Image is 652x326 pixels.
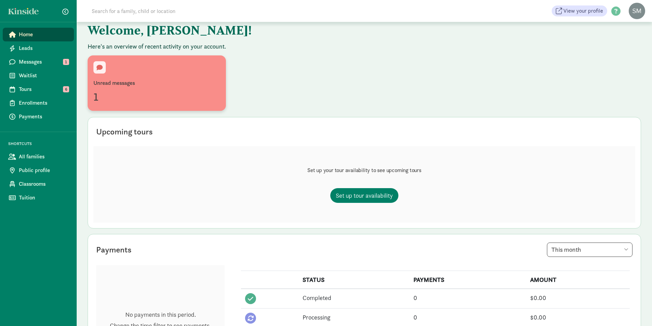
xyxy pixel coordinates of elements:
[19,194,68,202] span: Tuition
[3,177,74,191] a: Classrooms
[3,69,74,82] a: Waitlist
[19,99,68,107] span: Enrollments
[63,59,69,65] span: 1
[63,86,69,92] span: 6
[88,42,641,51] p: Here's an overview of recent activity on your account.
[303,293,405,302] div: Completed
[552,5,607,16] a: View your profile
[413,293,522,302] div: 0
[3,82,74,96] a: Tours 6
[3,96,74,110] a: Enrollments
[336,191,393,200] span: Set up tour availability
[3,28,74,41] a: Home
[298,271,409,289] th: STATUS
[93,89,220,105] div: 1
[19,180,68,188] span: Classrooms
[19,71,68,80] span: Waitlist
[96,244,131,256] div: Payments
[19,113,68,121] span: Payments
[409,271,526,289] th: PAYMENTS
[330,188,398,203] a: Set up tour availability
[19,166,68,174] span: Public profile
[307,166,421,174] p: Set up your tour availability to see upcoming tours
[3,150,74,164] a: All families
[3,191,74,205] a: Tuition
[88,4,280,18] input: Search for a family, child or location
[88,56,226,112] a: Unread messages1
[618,293,652,326] iframe: Chat Widget
[19,58,68,66] span: Messages
[3,164,74,177] a: Public profile
[413,313,522,322] div: 0
[19,153,68,161] span: All families
[530,313,626,322] div: $0.00
[526,271,630,289] th: AMOUNT
[19,44,68,52] span: Leads
[88,18,426,42] h1: Welcome, [PERSON_NAME]!
[303,313,405,322] div: Processing
[93,79,220,87] div: Unread messages
[3,55,74,69] a: Messages 1
[530,293,626,302] div: $0.00
[563,7,603,15] span: View your profile
[96,126,153,138] div: Upcoming tours
[110,311,211,319] p: No payments in this period.
[19,30,68,39] span: Home
[3,110,74,123] a: Payments
[19,85,68,93] span: Tours
[3,41,74,55] a: Leads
